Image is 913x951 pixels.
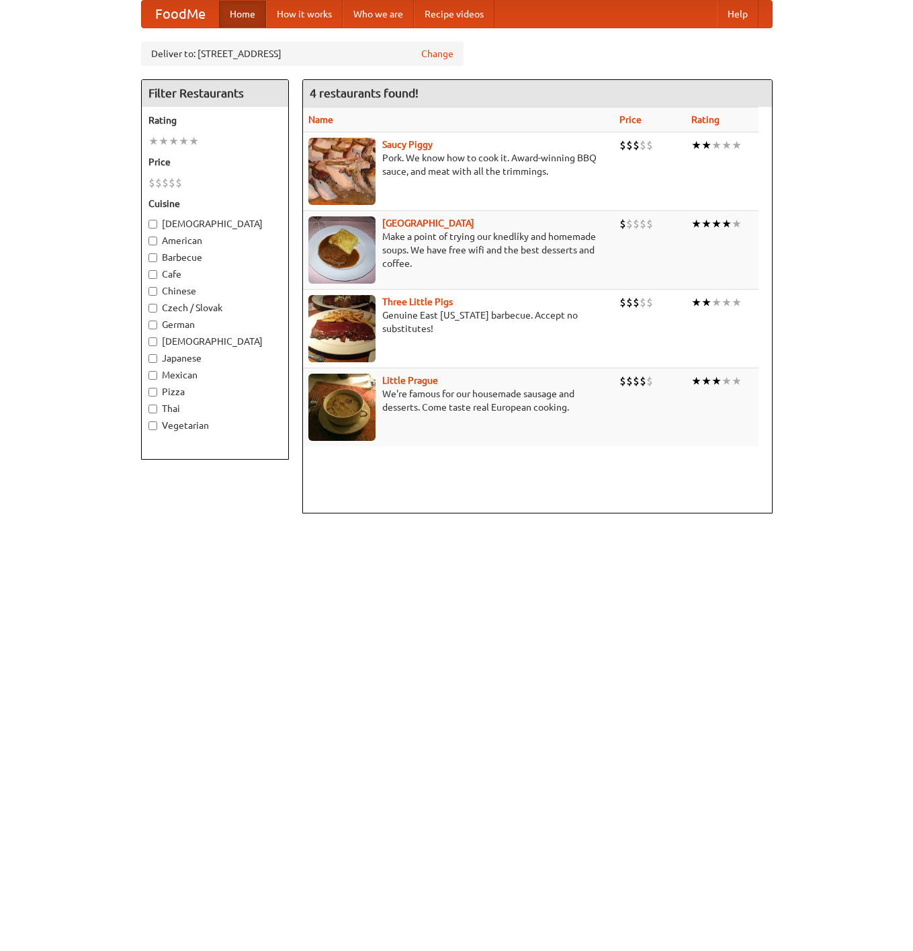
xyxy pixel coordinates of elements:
[732,295,742,310] li: ★
[701,295,711,310] li: ★
[148,318,281,331] label: German
[310,87,419,99] ng-pluralize: 4 restaurants found!
[148,270,157,279] input: Cafe
[646,138,653,153] li: $
[308,308,609,335] p: Genuine East [US_STATE] barbecue. Accept no substitutes!
[633,216,640,231] li: $
[619,138,626,153] li: $
[148,155,281,169] h5: Price
[691,114,720,125] a: Rating
[179,134,189,149] li: ★
[701,374,711,388] li: ★
[148,388,157,397] input: Pizza
[266,1,343,28] a: How it works
[382,139,433,150] a: Saucy Piggy
[691,374,701,388] li: ★
[148,267,281,281] label: Cafe
[633,295,640,310] li: $
[633,374,640,388] li: $
[711,138,722,153] li: ★
[148,385,281,399] label: Pizza
[141,42,464,66] div: Deliver to: [STREET_ADDRESS]
[148,321,157,329] input: German
[382,375,438,386] a: Little Prague
[640,216,646,231] li: $
[691,295,701,310] li: ★
[219,1,266,28] a: Home
[626,216,633,231] li: $
[717,1,758,28] a: Help
[711,295,722,310] li: ★
[148,421,157,430] input: Vegetarian
[148,175,155,190] li: $
[626,295,633,310] li: $
[159,134,169,149] li: ★
[619,114,642,125] a: Price
[701,138,711,153] li: ★
[148,371,157,380] input: Mexican
[148,419,281,432] label: Vegetarian
[722,138,732,153] li: ★
[142,80,288,107] h4: Filter Restaurants
[711,374,722,388] li: ★
[148,197,281,210] h5: Cuisine
[142,1,219,28] a: FoodMe
[148,217,281,231] label: [DEMOGRAPHIC_DATA]
[148,304,157,313] input: Czech / Slovak
[308,295,376,362] img: littlepigs.jpg
[722,374,732,388] li: ★
[308,387,609,414] p: We're famous for our housemade sausage and desserts. Come taste real European cooking.
[148,134,159,149] li: ★
[646,295,653,310] li: $
[148,405,157,413] input: Thai
[711,216,722,231] li: ★
[148,301,281,315] label: Czech / Slovak
[148,337,157,346] input: [DEMOGRAPHIC_DATA]
[308,114,333,125] a: Name
[175,175,182,190] li: $
[148,368,281,382] label: Mexican
[722,216,732,231] li: ★
[148,114,281,127] h5: Rating
[640,138,646,153] li: $
[691,138,701,153] li: ★
[169,134,179,149] li: ★
[646,216,653,231] li: $
[414,1,494,28] a: Recipe videos
[640,295,646,310] li: $
[148,253,157,262] input: Barbecue
[148,237,157,245] input: American
[155,175,162,190] li: $
[148,402,281,415] label: Thai
[169,175,175,190] li: $
[732,216,742,231] li: ★
[732,374,742,388] li: ★
[382,218,474,229] a: [GEOGRAPHIC_DATA]
[646,374,653,388] li: $
[308,138,376,205] img: saucy.jpg
[722,295,732,310] li: ★
[691,216,701,231] li: ★
[343,1,414,28] a: Who we are
[148,352,281,365] label: Japanese
[382,296,453,307] a: Three Little Pigs
[626,138,633,153] li: $
[421,47,453,60] a: Change
[633,138,640,153] li: $
[308,151,609,178] p: Pork. We know how to cook it. Award-winning BBQ sauce, and meat with all the trimmings.
[626,374,633,388] li: $
[148,234,281,247] label: American
[619,374,626,388] li: $
[701,216,711,231] li: ★
[308,216,376,284] img: czechpoint.jpg
[148,284,281,298] label: Chinese
[189,134,199,149] li: ★
[308,230,609,270] p: Make a point of trying our knedlíky and homemade soups. We have free wifi and the best desserts a...
[148,220,157,229] input: [DEMOGRAPHIC_DATA]
[732,138,742,153] li: ★
[148,354,157,363] input: Japanese
[148,251,281,264] label: Barbecue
